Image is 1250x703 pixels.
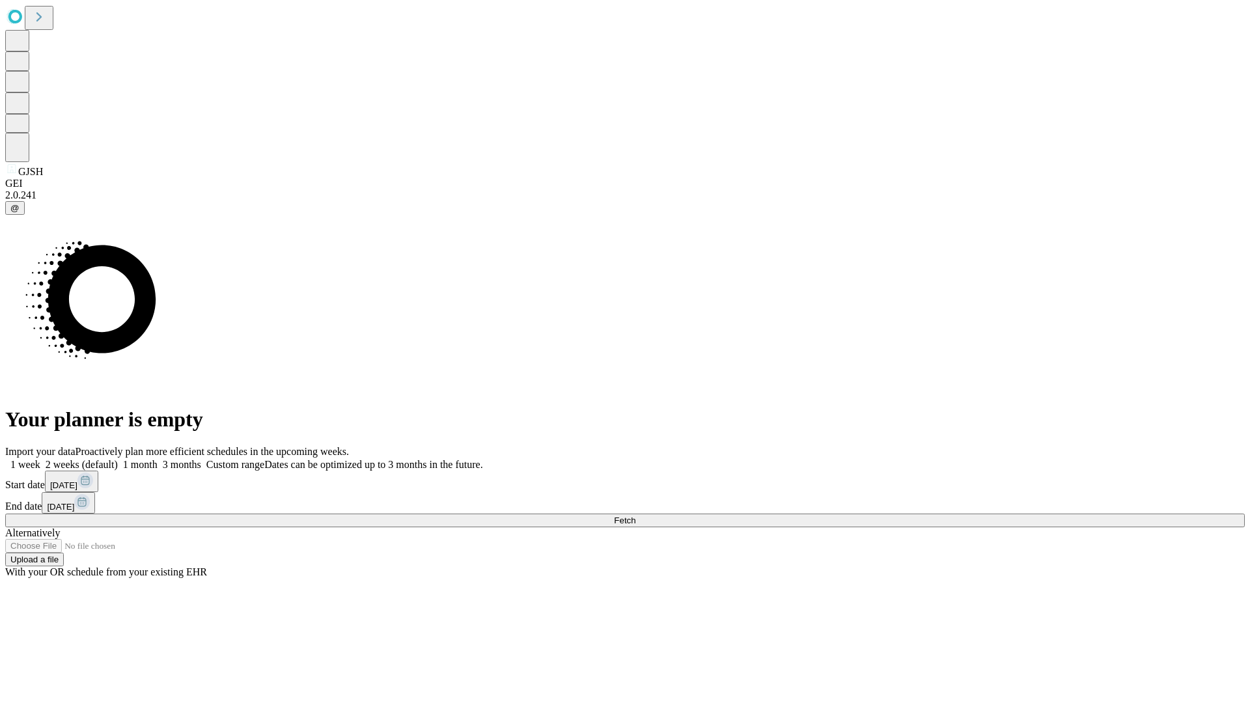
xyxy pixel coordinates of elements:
span: Import your data [5,446,76,457]
button: [DATE] [45,471,98,492]
span: Dates can be optimized up to 3 months in the future. [264,459,482,470]
button: Upload a file [5,553,64,566]
span: With your OR schedule from your existing EHR [5,566,207,577]
button: @ [5,201,25,215]
div: End date [5,492,1245,514]
div: Start date [5,471,1245,492]
span: [DATE] [47,502,74,512]
button: Fetch [5,514,1245,527]
span: Proactively plan more efficient schedules in the upcoming weeks. [76,446,349,457]
div: GEI [5,178,1245,189]
span: 3 months [163,459,201,470]
span: Fetch [614,516,635,525]
div: 2.0.241 [5,189,1245,201]
span: 2 weeks (default) [46,459,118,470]
h1: Your planner is empty [5,407,1245,432]
span: @ [10,203,20,213]
button: [DATE] [42,492,95,514]
span: [DATE] [50,480,77,490]
span: Custom range [206,459,264,470]
span: Alternatively [5,527,60,538]
span: 1 week [10,459,40,470]
span: 1 month [123,459,158,470]
span: GJSH [18,166,43,177]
